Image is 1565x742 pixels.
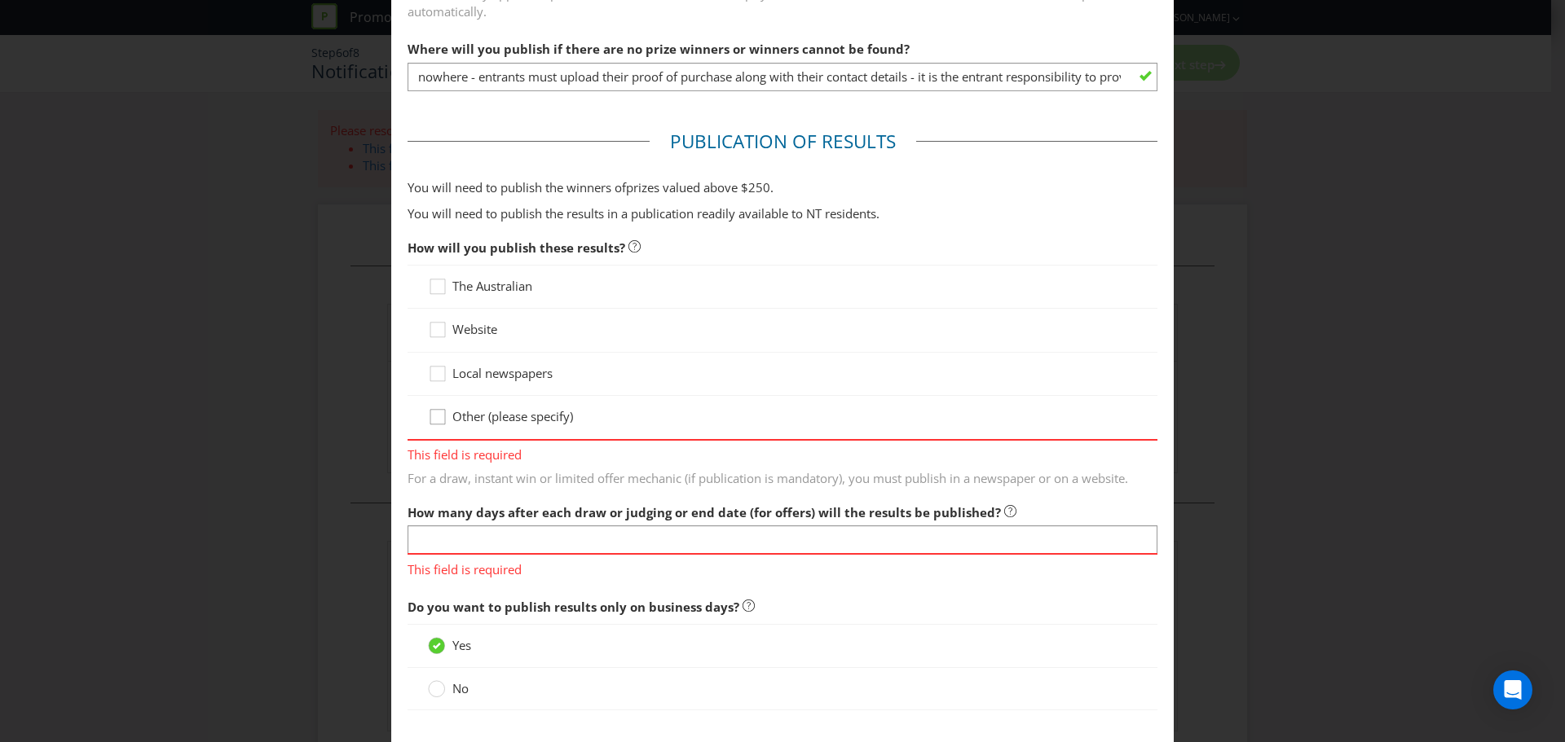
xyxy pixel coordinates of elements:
[748,179,770,195] span: 250
[408,179,626,195] span: You will need to publish the winners of
[408,239,625,256] span: How will you publish these results?
[452,365,553,381] span: Local newspapers
[452,408,573,424] span: Other (please specify)
[408,441,1157,464] span: This field is required
[408,464,1157,488] span: For a draw, instant win or limited offer mechanic (if publication is mandatory), you must publish...
[770,179,774,195] span: .
[654,179,748,195] span: s valued above $
[626,179,654,195] span: prize
[1493,670,1532,709] div: Open Intercom Messenger
[408,205,1157,222] p: You will need to publish the results in a publication readily available to NT residents.
[650,129,916,155] legend: Publication of Results
[452,278,532,294] span: The Australian
[408,599,739,615] span: Do you want to publish results only on business days?
[452,680,469,696] span: No
[408,504,1001,520] span: How many days after each draw or judging or end date (for offers) will the results be published?
[408,41,910,57] span: Where will you publish if there are no prize winners or winners cannot be found?
[452,637,471,653] span: Yes
[408,555,1157,578] span: This field is required
[452,321,497,337] span: Website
